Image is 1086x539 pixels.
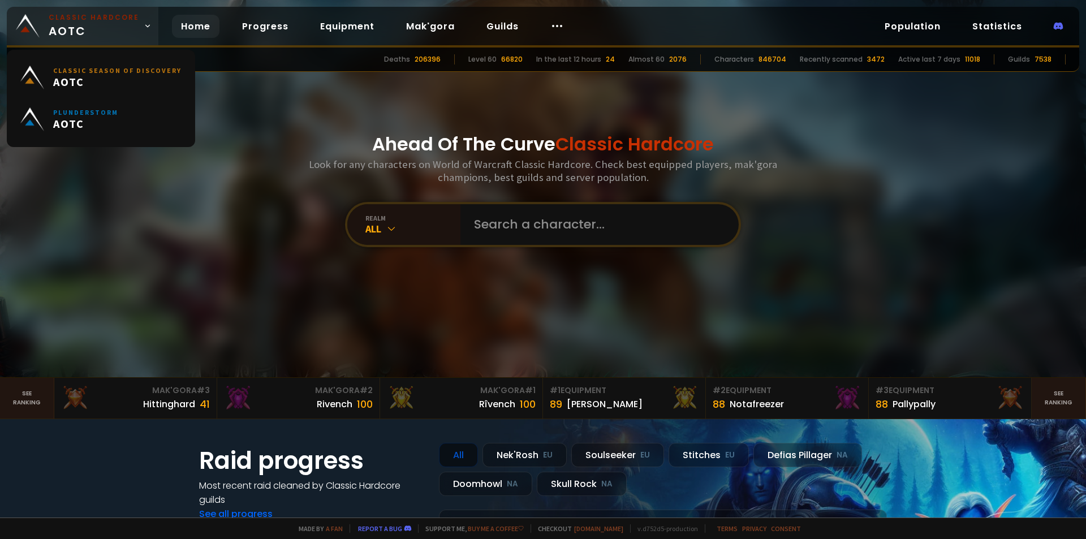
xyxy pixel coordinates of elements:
a: Buy me a coffee [468,524,524,533]
a: Mak'gora [397,15,464,38]
div: Nek'Rosh [482,443,567,467]
h1: Ahead Of The Curve [372,131,714,158]
a: Terms [717,524,738,533]
div: 3472 [867,54,885,64]
div: 88 [713,396,725,412]
a: Classic Season of DiscoveryAOTC [14,57,188,98]
a: Seeranking [1032,378,1086,419]
a: PlunderstormAOTC [14,98,188,140]
div: Equipment [876,385,1024,396]
small: Classic Hardcore [49,12,139,23]
a: See all progress [199,507,273,520]
div: Recently scanned [800,54,863,64]
div: Soulseeker [571,443,664,467]
a: Guilds [477,15,528,38]
div: 100 [357,396,373,412]
a: #2Equipment88Notafreezer [706,378,869,419]
h1: Raid progress [199,443,425,478]
div: Active last 7 days [898,54,960,64]
div: All [439,443,478,467]
a: Population [876,15,950,38]
div: Hittinghard [143,397,195,411]
span: Support me, [418,524,524,533]
small: NA [601,478,613,490]
div: Mak'Gora [387,385,536,396]
div: 2076 [669,54,687,64]
div: 41 [200,396,210,412]
div: Equipment [713,385,861,396]
small: EU [543,450,553,461]
small: EU [640,450,650,461]
span: # 3 [197,385,210,396]
div: 24 [606,54,615,64]
h3: Look for any characters on World of Warcraft Classic Hardcore. Check best equipped players, mak'g... [304,158,782,184]
div: realm [365,214,460,222]
div: In the last 12 hours [536,54,601,64]
div: 206396 [415,54,441,64]
a: Progress [233,15,298,38]
div: Notafreezer [730,397,784,411]
div: Guilds [1008,54,1030,64]
div: Rivench [317,397,352,411]
div: Pallypally [893,397,936,411]
div: Level 60 [468,54,497,64]
a: [DOMAIN_NAME] [574,524,623,533]
div: 100 [520,396,536,412]
span: Classic Hardcore [555,131,714,157]
div: 11018 [965,54,980,64]
a: Report a bug [358,524,402,533]
div: Almost 60 [628,54,665,64]
a: #3Equipment88Pallypally [869,378,1032,419]
small: NA [837,450,848,461]
div: Characters [714,54,754,64]
small: Plunderstorm [53,108,118,117]
div: Defias Pillager [753,443,862,467]
a: a fan [326,524,343,533]
a: Mak'Gora#1Rîvench100 [380,378,543,419]
div: 88 [876,396,888,412]
div: Mak'Gora [61,385,210,396]
div: 7538 [1035,54,1051,64]
div: 66820 [501,54,523,64]
div: 846704 [759,54,786,64]
input: Search a character... [467,204,725,245]
div: Rîvench [479,397,515,411]
a: Mak'Gora#3Hittinghard41 [54,378,217,419]
span: # 1 [525,385,536,396]
span: # 3 [876,385,889,396]
a: Classic HardcoreAOTC [7,7,158,45]
a: Equipment [311,15,383,38]
div: Stitches [669,443,749,467]
a: Consent [771,524,801,533]
small: NA [507,478,518,490]
small: Classic Season of Discovery [53,66,182,75]
div: Skull Rock [537,472,627,496]
a: Mak'Gora#2Rivench100 [217,378,380,419]
div: Deaths [384,54,410,64]
span: Made by [292,524,343,533]
span: AOTC [53,117,118,131]
span: # 2 [713,385,726,396]
span: # 1 [550,385,561,396]
div: 89 [550,396,562,412]
h4: Most recent raid cleaned by Classic Hardcore guilds [199,478,425,507]
a: #1Equipment89[PERSON_NAME] [543,378,706,419]
a: Privacy [742,524,766,533]
span: Checkout [531,524,623,533]
div: All [365,222,460,235]
div: Mak'Gora [224,385,373,396]
a: Statistics [963,15,1031,38]
span: # 2 [360,385,373,396]
div: [PERSON_NAME] [567,397,643,411]
small: EU [725,450,735,461]
span: AOTC [49,12,139,40]
div: Doomhowl [439,472,532,496]
span: AOTC [53,75,182,89]
span: v. d752d5 - production [630,524,698,533]
div: Equipment [550,385,699,396]
a: Home [172,15,219,38]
